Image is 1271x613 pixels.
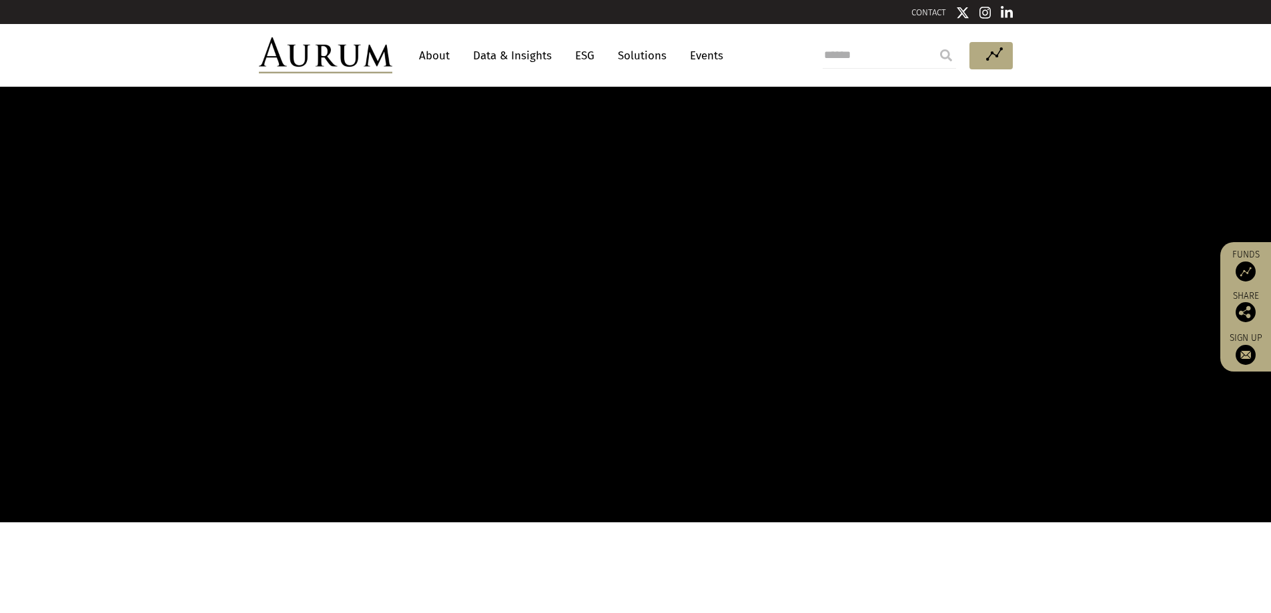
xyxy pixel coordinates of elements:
a: Sign up [1227,332,1264,365]
div: Share [1227,291,1264,322]
a: About [412,43,456,68]
img: Linkedin icon [1001,6,1013,19]
a: Events [683,43,723,68]
img: Twitter icon [956,6,969,19]
a: ESG [568,43,601,68]
img: Access Funds [1236,261,1256,281]
img: Share this post [1236,302,1256,322]
img: Sign up to our newsletter [1236,345,1256,365]
img: Aurum [259,37,392,73]
a: Funds [1227,249,1264,281]
img: Instagram icon [979,6,991,19]
a: CONTACT [911,7,946,17]
a: Solutions [611,43,673,68]
a: Data & Insights [466,43,558,68]
input: Submit [933,42,959,69]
